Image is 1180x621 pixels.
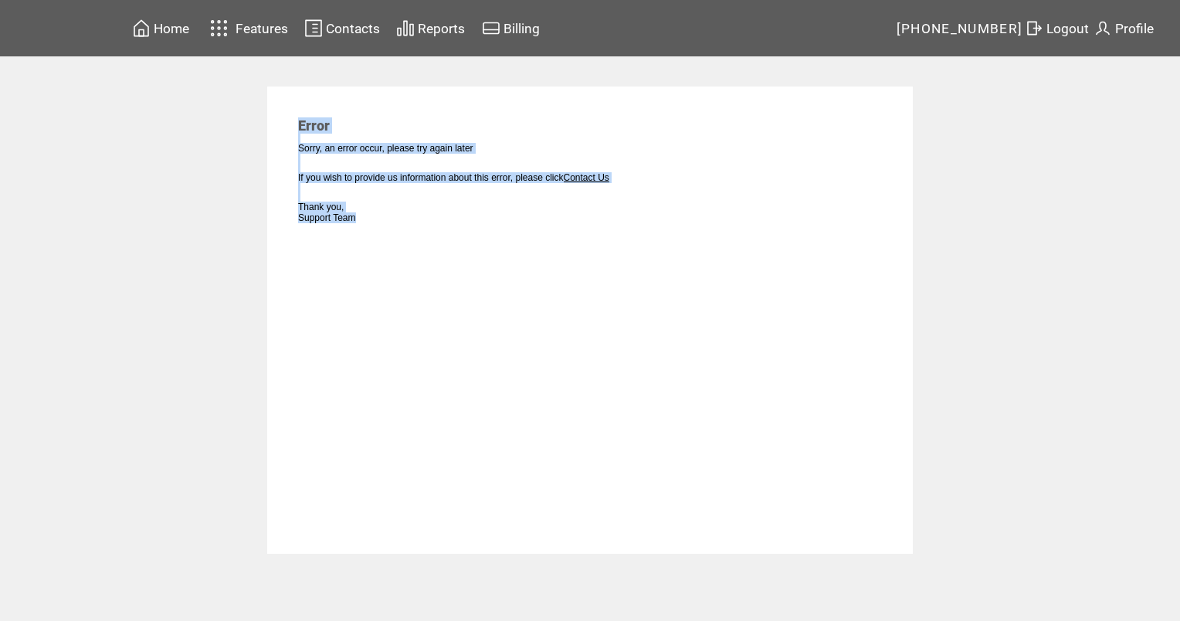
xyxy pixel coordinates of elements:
span: Contacts [326,21,380,36]
a: Features [203,13,290,43]
a: Contacts [302,16,382,40]
a: Contact Us [564,172,609,183]
span: Home [154,21,189,36]
img: contacts.svg [304,19,323,38]
img: creidtcard.svg [482,19,500,38]
img: exit.svg [1025,19,1043,38]
span: Sorry, an error occur, please try again later [298,143,473,154]
a: Home [130,16,192,40]
img: features.svg [205,15,232,41]
img: chart.svg [396,19,415,38]
span: Profile [1115,21,1154,36]
a: Reports [394,16,467,40]
span: Billing [504,21,540,36]
span: Error [298,117,330,134]
span: Thank you, [298,202,344,212]
span: Logout [1046,21,1089,36]
span: Features [236,21,288,36]
span: Support Team [298,212,356,223]
span: Reports [418,21,465,36]
a: Billing [480,16,542,40]
span: If you wish to provide us information about this error, please click [298,172,564,183]
span: [PHONE_NUMBER] [897,21,1023,36]
a: Profile [1091,16,1156,40]
a: Logout [1022,16,1091,40]
img: profile.svg [1094,19,1112,38]
img: home.svg [132,19,151,38]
